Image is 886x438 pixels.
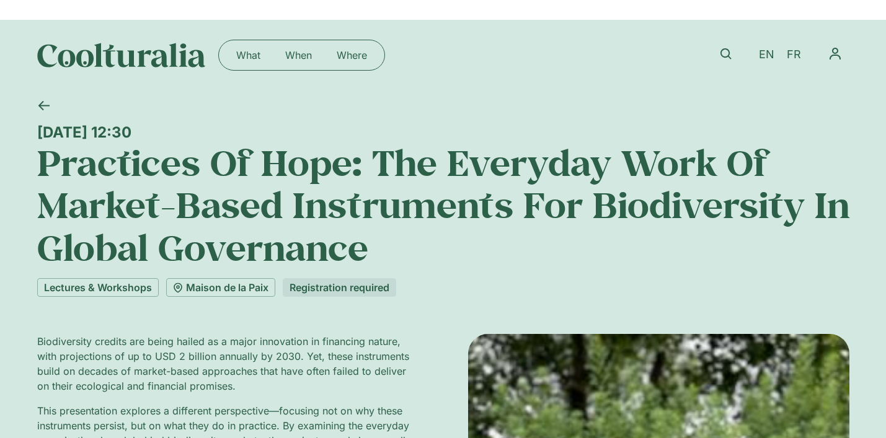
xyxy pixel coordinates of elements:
h1: Practices Of Hope: The Everyday Work Of Market-Based Instruments For Biodiversity In Global Gover... [37,141,849,268]
a: EN [753,46,781,64]
div: [DATE] 12:30 [37,123,849,141]
span: FR [787,48,801,61]
a: Maison de la Paix [166,278,275,297]
p: Biodiversity credits are being hailed as a major innovation in financing nature, with projections... [37,334,419,393]
span: EN [759,48,774,61]
div: Registration required [283,278,396,297]
button: Menu Toggle [821,40,849,68]
a: Lectures & Workshops [37,278,159,297]
a: When [273,45,324,65]
nav: Menu [821,40,849,68]
a: Where [324,45,379,65]
a: FR [781,46,807,64]
nav: Menu [224,45,379,65]
a: What [224,45,273,65]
